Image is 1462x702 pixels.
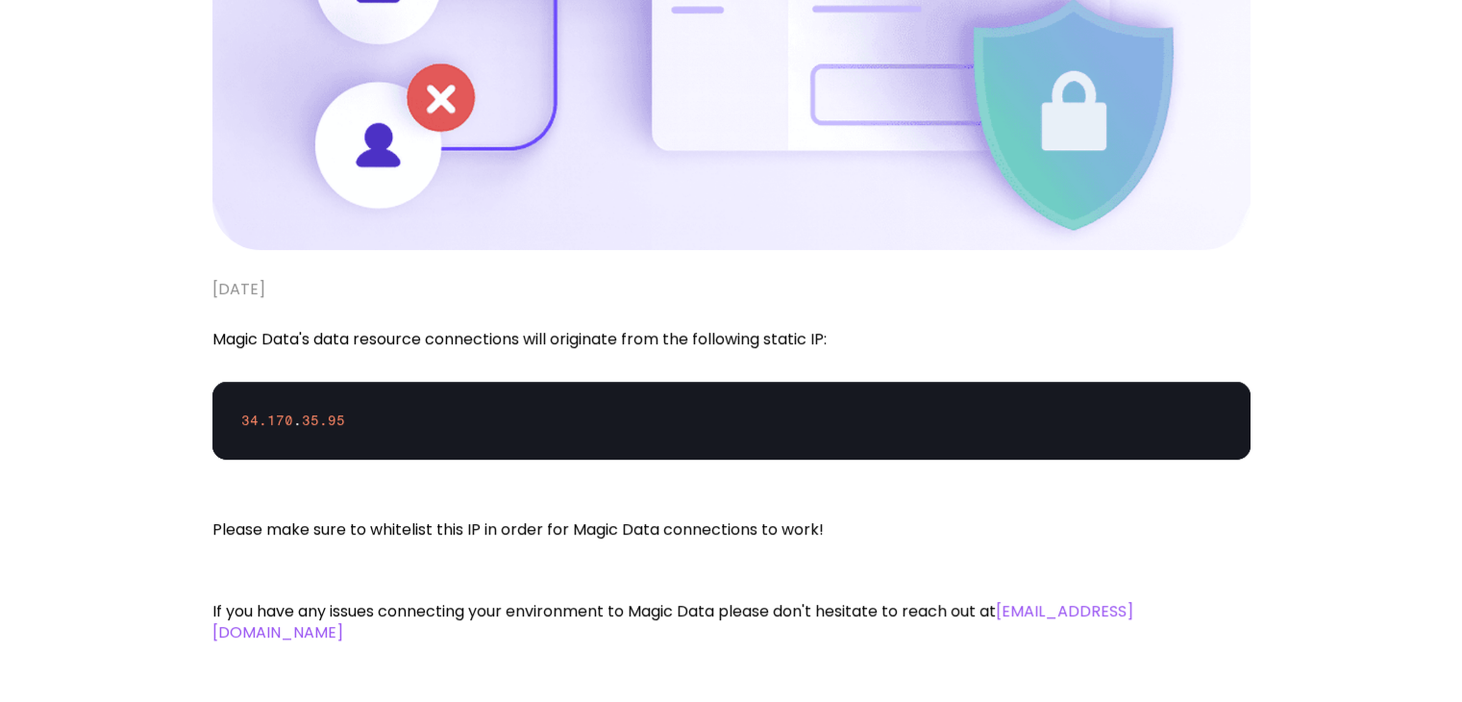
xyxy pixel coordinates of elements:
p: Please make sure to whitelist this IP in order for Magic Data connections to work! [212,519,1251,540]
a: [EMAIL_ADDRESS][DOMAIN_NAME] [212,600,1133,643]
p: If you have any issues connecting your environment to Magic Data please don't hesitate to reach o... [212,601,1251,644]
span: 35.95 [302,413,345,429]
span: 34.170 [241,413,293,429]
pre: . [212,382,374,460]
p: Magic Data's data resource connections will originate from the following static IP: [212,329,1251,350]
p: [DATE] [212,279,265,300]
div: Code Editor for example.jsx [212,382,1251,460]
